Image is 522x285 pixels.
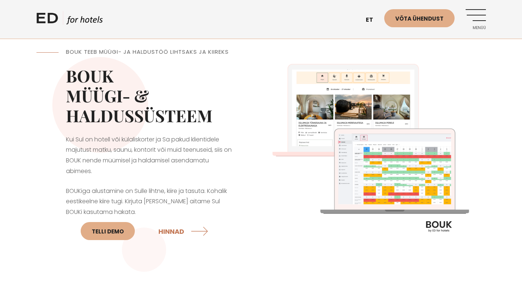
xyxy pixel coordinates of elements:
p: BOUKiga alustamine on Sulle lihtne, kiire ja tasuta. Kohalik eestikeelne kiire tugi. Kirjuta [PER... [66,186,232,245]
a: Võta ühendust [384,9,455,27]
a: ED HOTELS [36,11,103,29]
h2: BOUK MÜÜGI- & HALDUSSÜSTEEM [66,66,232,125]
a: Telli DEMO [81,222,135,240]
span: BOUK TEEB MÜÜGI- JA HALDUSTÖÖ LIHTSAKS JA KIIREKS [66,48,229,56]
a: HINNAD [158,221,210,241]
p: Kui Sul on hotell või külaliskorter ja Sa pakud klientidele majutust matku, saunu, kontorit või m... [66,134,232,177]
a: et [362,11,384,29]
span: Menüü [466,26,486,30]
a: Menüü [466,9,486,29]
